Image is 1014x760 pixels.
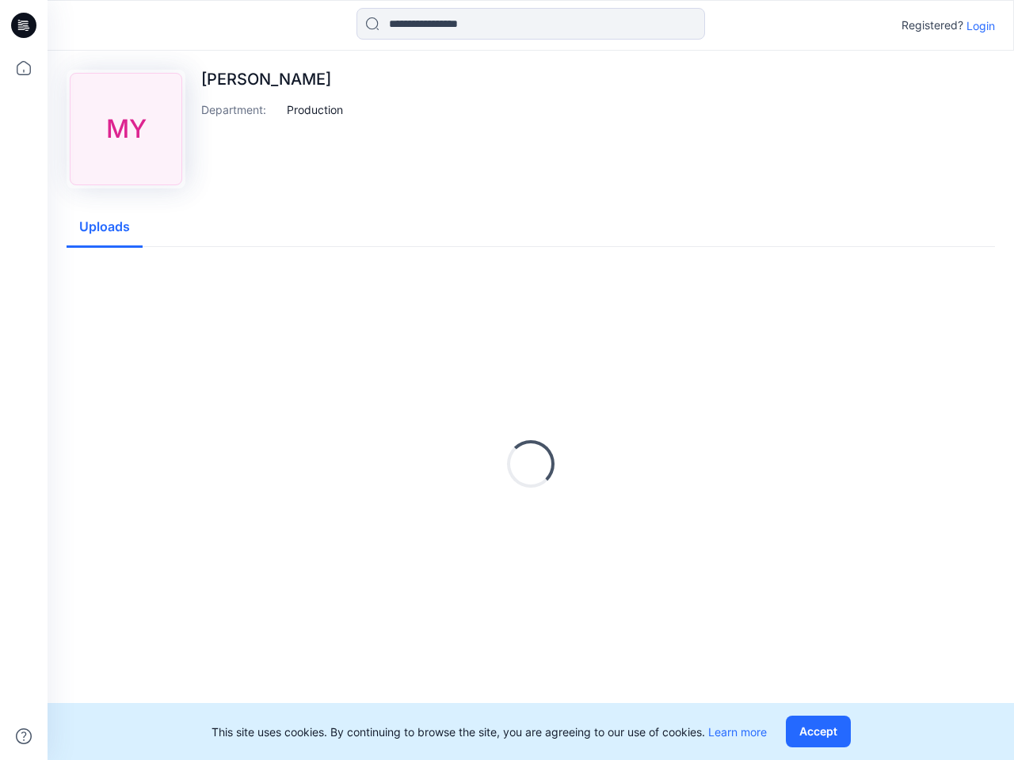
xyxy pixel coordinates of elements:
[287,101,343,118] p: Production
[67,207,143,248] button: Uploads
[70,73,182,185] div: MY
[201,101,280,118] p: Department :
[786,716,851,747] button: Accept
[966,17,995,34] p: Login
[212,724,767,740] p: This site uses cookies. By continuing to browse the site, you are agreeing to our use of cookies.
[708,725,767,739] a: Learn more
[902,16,963,35] p: Registered?
[201,70,343,89] p: [PERSON_NAME]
